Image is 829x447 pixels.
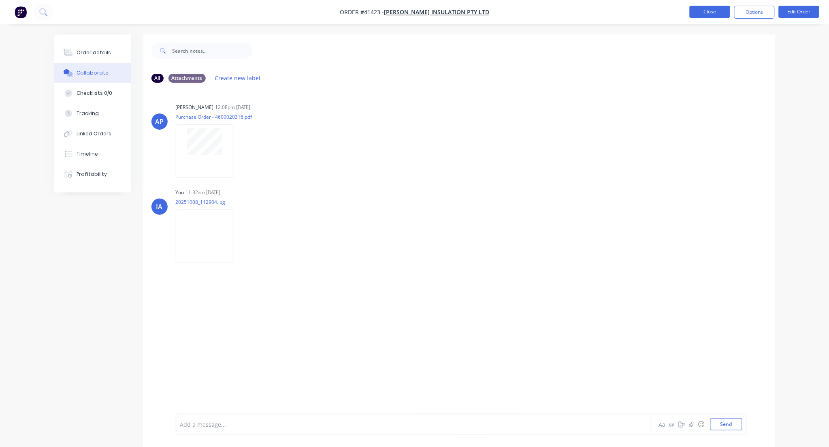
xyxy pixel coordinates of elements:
[77,110,99,117] div: Tracking
[54,43,131,63] button: Order details
[77,171,107,178] div: Profitability
[77,150,98,158] div: Timeline
[176,199,242,205] p: 20251008_112904.jpg
[186,189,221,196] div: 11:32am [DATE]
[173,43,253,59] input: Search notes...
[77,130,111,137] div: Linked Orders
[690,6,730,18] button: Close
[710,418,742,430] button: Send
[779,6,819,18] button: Edit Order
[168,74,206,83] div: Attachments
[211,73,265,83] button: Create new label
[176,189,184,196] div: You
[54,83,131,103] button: Checklists 0/0
[734,6,775,19] button: Options
[54,63,131,83] button: Collaborate
[156,202,163,212] div: IA
[15,6,27,18] img: Factory
[77,69,109,77] div: Collaborate
[176,113,252,120] p: Purchase Order - 4600020316.pdf
[697,419,706,429] button: ☺
[215,104,251,111] div: 12:08pm [DATE]
[54,103,131,124] button: Tracking
[151,74,164,83] div: All
[54,144,131,164] button: Timeline
[77,90,112,97] div: Checklists 0/0
[658,419,667,429] button: Aa
[54,124,131,144] button: Linked Orders
[176,104,214,111] div: [PERSON_NAME]
[384,9,489,16] a: [PERSON_NAME] Insulation Pty Ltd
[340,9,384,16] span: Order #41423 -
[77,49,111,56] div: Order details
[667,419,677,429] button: @
[155,117,164,126] div: AP
[54,164,131,184] button: Profitability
